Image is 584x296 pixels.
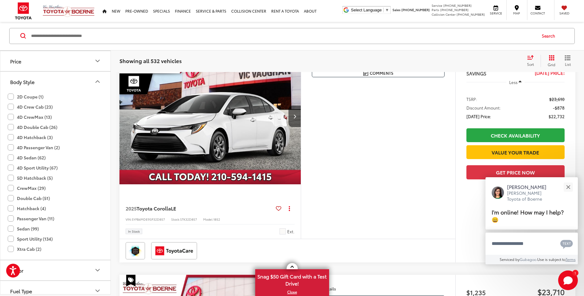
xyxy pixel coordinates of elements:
[8,153,46,163] label: 4D Sedan (62)
[485,177,578,264] div: Close[PERSON_NAME][PERSON_NAME] Toyota of BoerneI'm online! How may I help? 😀Type your messageCha...
[127,243,144,258] img: Toyota Safety Sense Vic Vaughan Toyota of Boerne Boerne TX
[520,257,537,262] a: Gubagoo.
[443,3,472,8] span: [PHONE_NUMBER]
[500,257,520,262] span: Serviced by
[152,243,196,258] img: ToyotaCare Vic Vaughan Toyota of Boerne Boerne TX
[8,224,39,234] label: Sedan (99)
[8,203,46,214] label: Hatchback (4)
[507,190,553,202] p: [PERSON_NAME] Toyota of Boerne
[132,217,165,222] span: 5YFB4MDE9SP32D857
[385,8,389,12] span: ▼
[440,7,469,12] span: [PHONE_NUMBER]
[466,105,501,111] span: Discount Amount:
[432,7,439,12] span: Parts
[171,205,176,212] span: LE
[537,257,566,262] span: Use is subject to
[466,96,477,102] span: TSRP:
[8,142,60,153] label: 4D Passenger Van (2)
[30,29,536,43] input: Search by Make, Model, or Keyword
[94,78,101,86] div: Body Style
[180,217,197,222] span: STK32D857
[312,286,445,291] h4: More Details
[560,55,575,67] button: List View
[457,12,485,17] span: [PHONE_NUMBER]
[8,163,58,173] label: 4D Sport Utility (67)
[8,132,53,142] label: 4D Hatchback (3)
[401,7,430,12] span: [PHONE_NUMBER]
[94,287,101,295] div: Fuel Type
[203,217,213,222] span: Model:
[8,173,53,183] label: 5D Hatchback (5)
[492,208,564,223] span: I'm online! How may I help? 😀
[553,105,565,111] span: -$878
[8,122,57,132] label: 4D Double Cab (26)
[566,257,576,262] a: Terms
[119,48,301,185] div: 2025 Toyota Corolla LE 0
[466,145,565,159] a: Value Your Trade
[8,244,41,254] label: Xtra Cab (2)
[562,180,575,194] button: Close
[565,62,571,67] span: List
[0,51,111,71] button: PricePrice
[524,55,541,67] button: Select sort value
[535,69,565,76] span: [DATE] Price:
[126,275,135,286] span: Special
[8,102,53,112] label: 4D Crew Cab (23)
[289,206,290,211] span: dropdown dots
[466,70,486,77] span: SAVINGS
[558,270,578,290] svg: Start Chat
[137,205,171,212] span: Toyota Corolla
[10,288,32,294] div: Fuel Type
[280,228,286,234] span: Ice Cap
[466,128,565,142] a: Check Availability
[548,62,555,67] span: Grid
[284,203,295,214] button: Actions
[119,57,182,64] span: Showing all 532 vehicles
[536,28,564,44] button: Search
[128,230,140,233] span: In Stock
[287,229,295,234] span: Ext.
[432,3,442,8] span: Service
[288,106,301,127] button: Next image
[489,11,503,15] span: Service
[119,48,301,185] a: 2025 Toyota Corolla LE2025 Toyota Corolla LE2025 Toyota Corolla LE2025 Toyota Corolla LE
[432,12,456,17] span: Collision Center
[94,267,101,274] div: Color
[506,77,525,88] button: Less
[351,8,389,12] a: Select Language​
[256,270,328,289] span: Snag $50 Gift Card with a Test Drive!
[530,11,545,15] span: Contact
[363,70,368,76] img: Comments
[8,234,53,244] label: Sport Utility (134)
[10,58,21,64] div: Price
[10,79,34,85] div: Body Style
[8,92,43,102] label: 2D Coupe (1)
[558,270,578,290] button: Toggle Chat Window
[574,271,576,274] span: 1
[312,69,445,77] button: Comments
[119,48,301,185] img: 2025 Toyota Corolla LE
[370,70,393,76] span: Comments
[549,113,565,119] span: $22,732
[527,62,534,67] span: Sort
[510,11,523,15] span: Map
[126,217,132,222] span: VIN:
[171,217,180,222] span: Stock:
[126,205,273,212] a: 2025Toyota CorollaLE
[466,113,491,119] span: [DATE] Price:
[560,239,573,249] svg: Text
[0,72,111,92] button: Body StyleBody Style
[558,11,571,15] span: Saved
[0,260,111,280] button: ColorColor
[213,217,220,222] span: 1852
[8,214,54,224] label: Passenger Van (11)
[485,233,578,255] textarea: Type your message
[42,5,95,17] img: Vic Vaughan Toyota of Boerne
[8,183,46,193] label: CrewMax (29)
[509,79,518,85] span: Less
[507,183,553,190] p: [PERSON_NAME]
[558,237,575,250] button: Chat with SMS
[94,58,101,65] div: Price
